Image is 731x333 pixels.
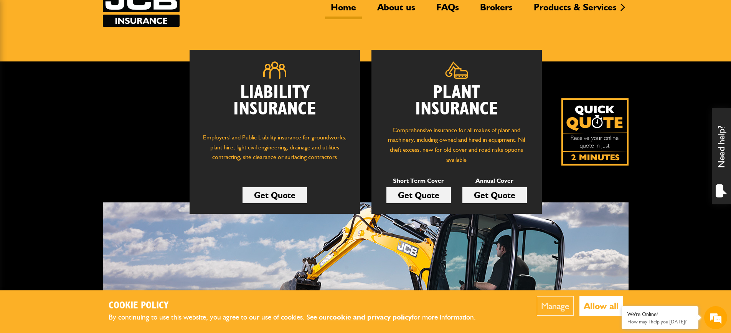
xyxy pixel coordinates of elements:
a: cookie and privacy policy [329,313,412,321]
a: About us [371,2,421,19]
div: We're Online! [627,311,693,318]
img: Quick Quote [561,98,629,166]
a: Get Quote [243,187,307,203]
h2: Cookie Policy [109,300,488,312]
p: How may I help you today? [627,319,693,325]
button: Manage [537,296,574,316]
a: Products & Services [528,2,622,19]
p: By continuing to use this website, you agree to our use of cookies. See our for more information. [109,311,488,323]
a: Brokers [474,2,518,19]
a: Home [325,2,362,19]
p: Comprehensive insurance for all makes of plant and machinery, including owned and hired in equipm... [383,125,530,164]
h2: Liability Insurance [201,84,348,125]
a: FAQs [431,2,465,19]
a: Get your insurance quote isn just 2-minutes [561,98,629,166]
p: Short Term Cover [386,176,451,186]
a: Get Quote [386,187,451,203]
a: Get Quote [462,187,527,203]
h2: Plant Insurance [383,84,530,118]
p: Employers' and Public Liability insurance for groundworks, plant hire, light civil engineering, d... [201,133,348,169]
p: Annual Cover [462,176,527,186]
button: Allow all [579,296,623,316]
div: Need help? [712,108,731,204]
